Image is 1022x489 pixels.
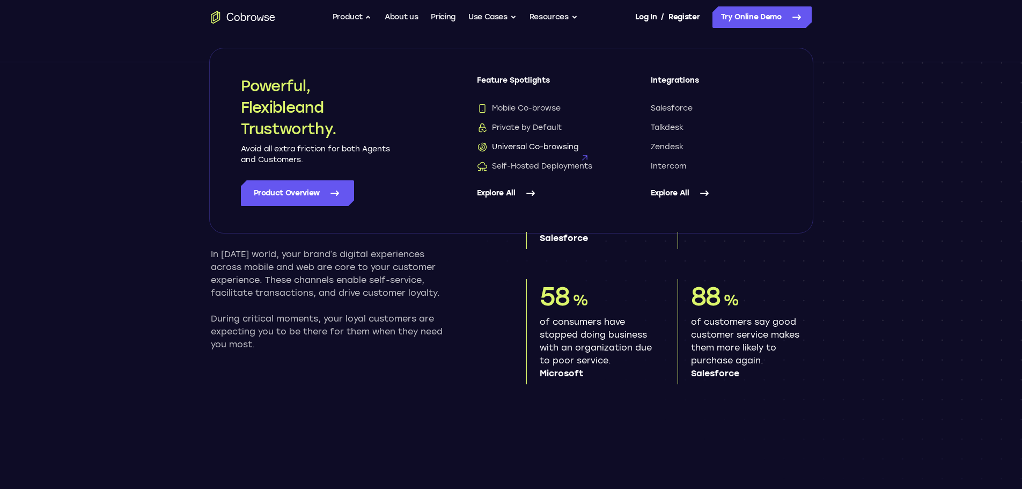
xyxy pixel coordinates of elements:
[211,312,453,351] p: During critical moments, your loyal customers are expecting you to be there for them when they ne...
[661,11,664,24] span: /
[572,291,588,309] span: %
[477,103,488,114] img: Mobile Co-browse
[431,6,455,28] a: Pricing
[211,248,453,300] p: In [DATE] world, your brand’s digital experiences across mobile and web are core to your customer...
[477,122,488,133] img: Private by Default
[651,122,782,133] a: Talkdesk
[651,142,683,152] span: Zendesk
[691,316,803,380] p: of customers say good customer service makes them more likely to purchase again.
[241,180,354,206] a: Product Overview
[540,316,652,380] p: of consumers have stopped doing business with an organization due to poor service.
[651,75,782,94] span: Integrations
[477,161,592,172] span: Self-Hosted Deployments
[651,161,686,172] span: Intercom
[477,122,608,133] a: Private by DefaultPrivate by Default
[651,142,782,152] a: Zendesk
[635,6,657,28] a: Log In
[651,161,782,172] a: Intercom
[651,122,683,133] span: Talkdesk
[241,144,391,165] p: Avoid all extra friction for both Agents and Customers.
[333,6,372,28] button: Product
[691,281,721,312] span: 88
[712,6,812,28] a: Try Online Demo
[477,122,562,133] span: Private by Default
[211,11,275,24] a: Go to the home page
[477,161,488,172] img: Self-Hosted Deployments
[477,142,578,152] span: Universal Co-browsing
[530,6,578,28] button: Resources
[241,75,391,140] h2: Powerful, Flexible and Trustworthy.
[651,103,693,114] span: Salesforce
[477,75,608,94] span: Feature Spotlights
[691,367,803,380] span: Salesforce
[477,161,608,172] a: Self-Hosted DeploymentsSelf-Hosted Deployments
[540,232,652,245] span: Salesforce
[468,6,517,28] button: Use Cases
[668,6,700,28] a: Register
[651,103,782,114] a: Salesforce
[477,103,561,114] span: Mobile Co-browse
[540,281,570,312] span: 58
[477,142,608,152] a: Universal Co-browsingUniversal Co-browsing
[477,180,608,206] a: Explore All
[385,6,418,28] a: About us
[723,291,739,309] span: %
[651,180,782,206] a: Explore All
[477,103,608,114] a: Mobile Co-browseMobile Co-browse
[477,142,488,152] img: Universal Co-browsing
[540,367,652,380] span: Microsoft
